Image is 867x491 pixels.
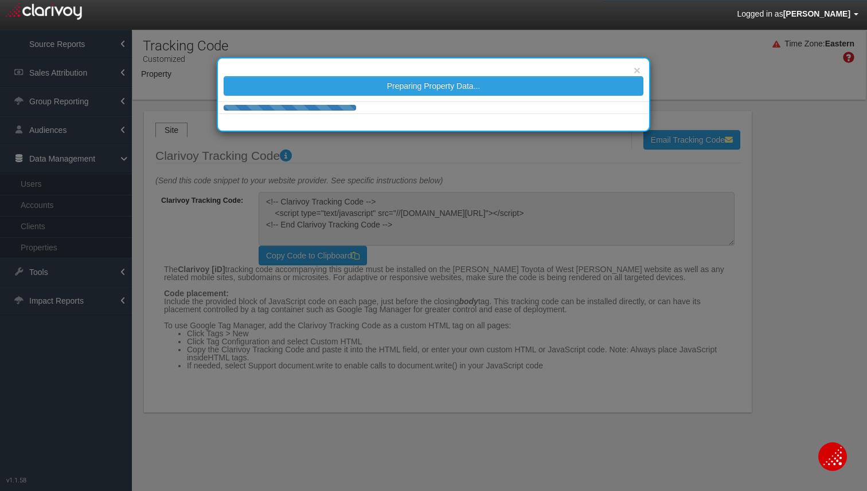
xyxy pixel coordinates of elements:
span: [PERSON_NAME] [783,9,850,18]
span: Logged in as [737,9,783,18]
button: Preparing Property Data... [224,76,643,96]
button: × [634,64,641,76]
span: Preparing Property Data... [387,81,481,91]
a: Logged in as[PERSON_NAME] [728,1,867,28]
